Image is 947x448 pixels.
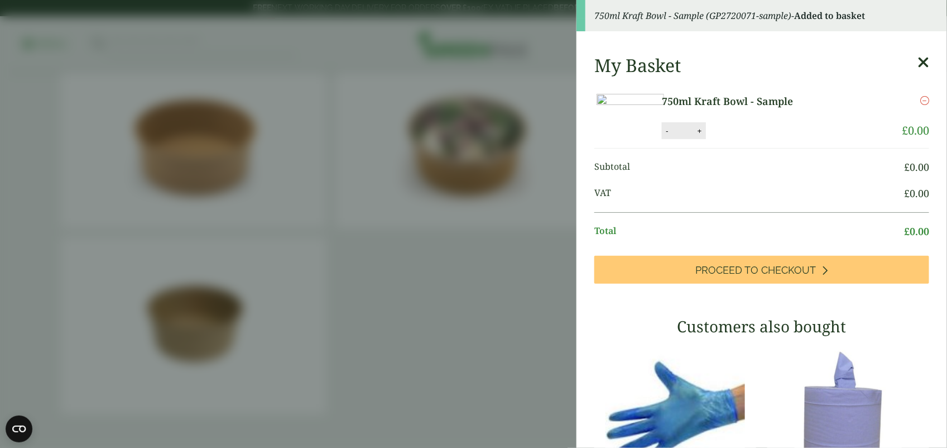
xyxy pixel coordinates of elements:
a: Remove this item [920,94,929,107]
bdi: 0.00 [904,225,929,238]
span: Subtotal [594,160,904,175]
button: - [662,126,671,136]
bdi: 0.00 [904,187,929,200]
div: Maximum of 1 sample of this product allowed. [266,18,929,42]
span: £ [904,187,910,200]
h3: Customers also bought [594,317,929,336]
span: VAT [594,186,904,201]
h2: My Basket [594,55,681,76]
span: Proceed to Checkout [696,264,816,277]
bdi: 0.00 [904,160,929,174]
a: 750ml Kraft Bowl - Sample [662,94,847,109]
strong: Added to basket [794,9,865,22]
button: Open CMP widget [6,416,32,442]
span: £ [904,225,910,238]
span: Total [594,224,904,239]
span: £ [904,160,910,174]
span: £ [902,123,908,138]
a: Proceed to Checkout [594,256,929,284]
button: + [694,126,705,136]
em: 750ml Kraft Bowl - Sample (GP2720071-sample) [594,9,791,22]
bdi: 0.00 [902,123,929,138]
